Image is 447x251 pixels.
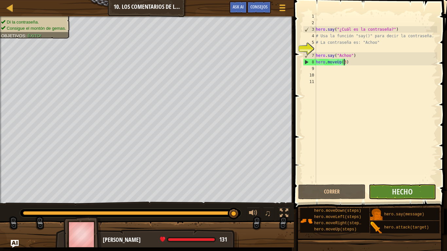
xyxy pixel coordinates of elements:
span: hero.attack(target) [384,225,429,230]
div: 7 [303,52,316,59]
span: hero.moveLeft(steps) [314,215,361,219]
button: Alterna pantalla completa. [277,207,291,221]
span: Objetivos [1,33,25,38]
button: ♫ [263,207,274,221]
li: Consigue el montón de gemas. [1,25,66,31]
div: 9 [303,65,316,72]
button: Correr [298,184,365,199]
span: hero.say(message) [384,212,424,217]
img: portrait.png [300,215,313,227]
div: 5 [303,39,316,46]
div: 6 [303,46,316,52]
span: Hecho [392,186,413,197]
div: 11 [303,78,316,85]
span: hero.moveRight(steps) [314,221,364,226]
span: Consejos [250,4,268,10]
img: portrait.png [370,222,383,234]
button: Ask AI [229,1,247,13]
div: [PERSON_NAME] [103,236,232,244]
div: 8 [303,59,316,65]
div: 3 [303,26,316,33]
span: Di la contraseña. [7,20,39,24]
span: ♫ [264,208,271,218]
span: Éxito! [27,33,42,38]
div: 2 [303,20,316,26]
button: Ask AI [11,240,19,248]
img: portrait.png [370,209,383,221]
button: Mostrar menú del juego [274,1,291,17]
span: Ask AI [233,4,244,10]
span: 131 [219,235,227,243]
div: 10 [303,72,316,78]
span: Consigue el montón de gemas. [7,26,66,30]
div: health: 131 / 131 [160,237,227,243]
div: 4 [303,33,316,39]
span: hero.moveDown(steps) [314,209,361,213]
button: Hecho [369,184,436,199]
li: Di la contraseña. [1,19,66,25]
span: hero.moveUp(steps) [314,227,357,232]
div: 1 [303,13,316,20]
span: : [25,33,27,38]
button: Ajustar volúmen [247,207,260,221]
